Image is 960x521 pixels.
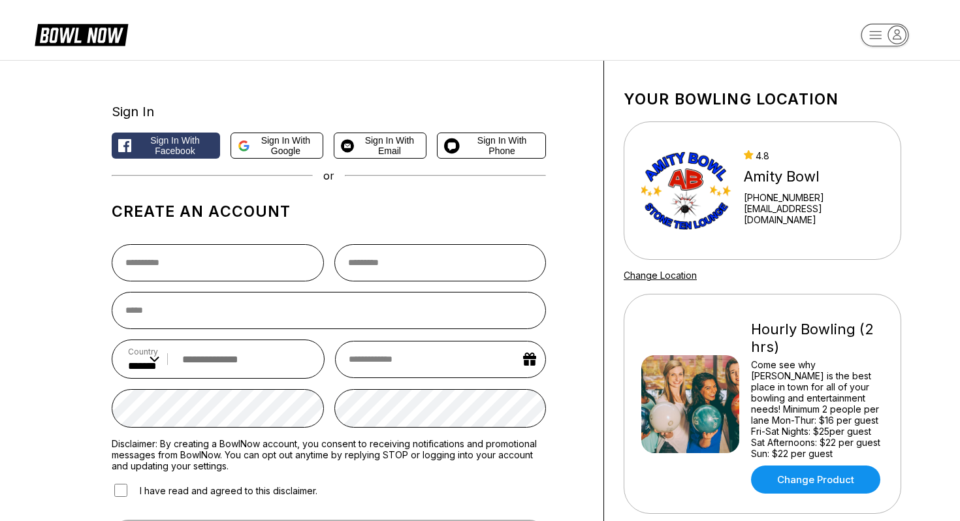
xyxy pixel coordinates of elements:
[112,133,220,159] button: Sign in with Facebook
[641,142,732,240] img: Amity Bowl
[624,270,697,281] a: Change Location
[334,133,426,159] button: Sign in with Email
[744,192,884,203] div: [PHONE_NUMBER]
[744,203,884,225] a: [EMAIL_ADDRESS][DOMAIN_NAME]
[112,202,546,221] h1: Create an account
[112,482,317,499] label: I have read and agreed to this disclaimer.
[112,169,546,182] div: or
[641,355,739,453] img: Hourly Bowling (2 hrs)
[751,359,884,459] div: Come see why [PERSON_NAME] is the best place in town for all of your bowling and entertainment ne...
[751,466,880,494] a: Change Product
[136,135,214,156] span: Sign in with Facebook
[624,90,901,108] h1: Your bowling location
[465,135,539,156] span: Sign in with Phone
[437,133,546,159] button: Sign in with Phone
[114,484,127,497] input: I have read and agreed to this disclaimer.
[112,104,546,119] div: Sign In
[112,438,546,471] label: Disclaimer: By creating a BowlNow account, you consent to receiving notifications and promotional...
[255,135,317,156] span: Sign in with Google
[751,321,884,356] div: Hourly Bowling (2 hrs)
[744,150,884,161] div: 4.8
[128,347,159,356] label: Country
[744,168,884,185] div: Amity Bowl
[231,133,323,159] button: Sign in with Google
[359,135,419,156] span: Sign in with Email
